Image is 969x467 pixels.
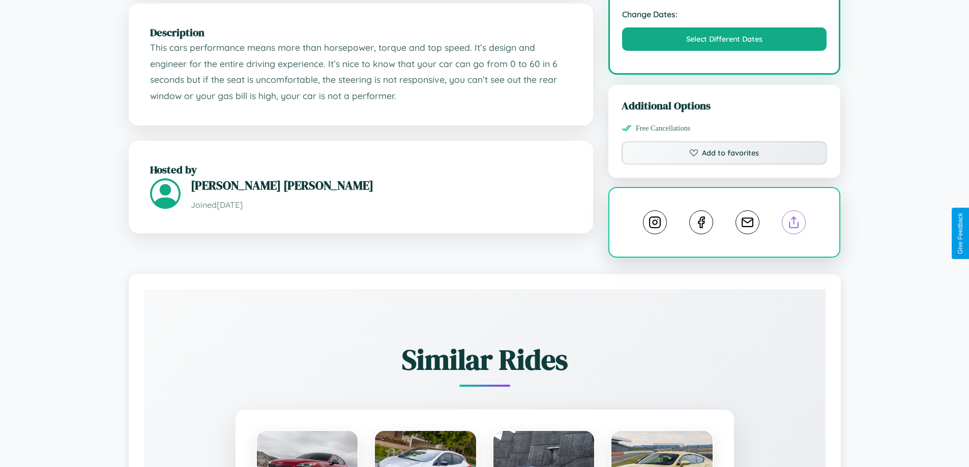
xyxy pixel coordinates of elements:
button: Select Different Dates [622,27,827,51]
h2: Description [150,25,572,40]
h3: Additional Options [622,98,828,113]
button: Add to favorites [622,141,828,165]
h2: Similar Rides [180,340,790,379]
div: Give Feedback [957,213,964,254]
h2: Hosted by [150,162,572,177]
p: Joined [DATE] [191,198,572,212]
h3: [PERSON_NAME] [PERSON_NAME] [191,177,572,194]
strong: Change Dates: [622,9,827,19]
p: This cars performance means more than horsepower, torque and top speed. It’s design and engineer ... [150,40,572,104]
span: Free Cancellations [636,124,691,133]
